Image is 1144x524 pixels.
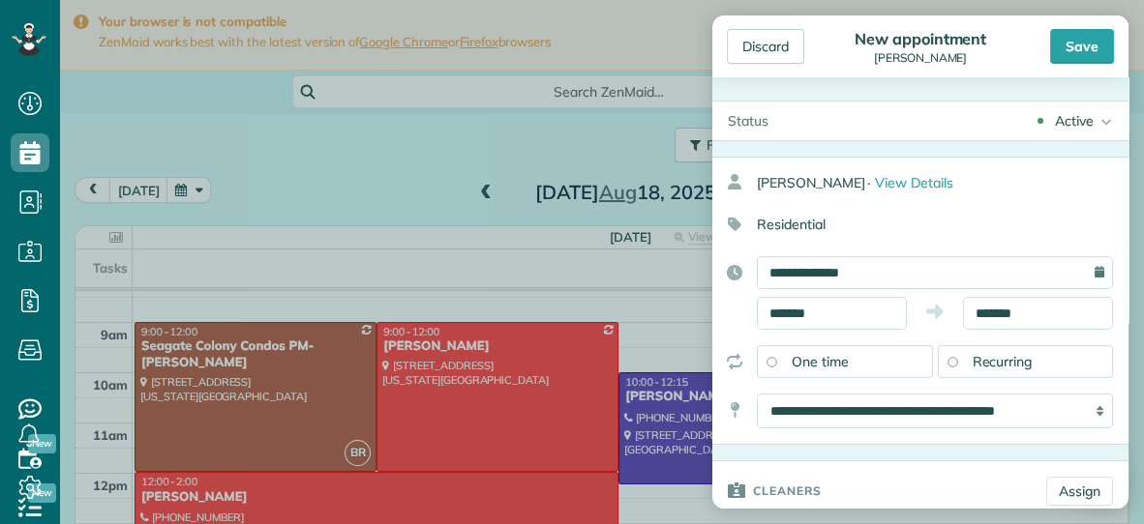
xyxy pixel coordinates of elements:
[948,357,957,366] input: Recurring
[753,461,822,519] h3: Cleaners
[1046,477,1113,506] a: Assign
[757,165,1129,200] div: [PERSON_NAME]
[792,353,849,370] span: One time
[767,357,776,366] input: One time
[1050,29,1114,64] div: Save
[867,174,870,191] span: ·
[727,29,804,64] div: Discard
[712,208,1113,241] div: Residential
[849,29,992,48] div: New appointment
[1055,111,1094,131] div: Active
[875,174,953,191] span: View Details
[973,353,1033,370] span: Recurring
[849,51,992,65] div: [PERSON_NAME]
[712,102,784,140] div: Status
